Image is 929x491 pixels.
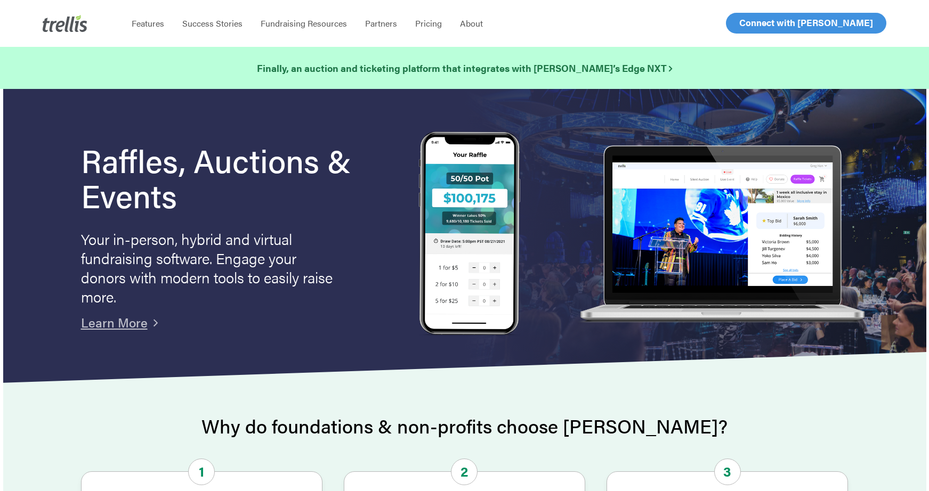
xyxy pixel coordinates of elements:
a: Connect with [PERSON_NAME] [726,13,886,34]
span: About [460,17,483,29]
img: Trellis Raffles, Auctions and Event Fundraising [419,132,520,338]
span: 2 [451,459,478,485]
a: Learn More [81,313,148,331]
a: About [451,18,492,29]
img: Trellis [43,15,87,32]
span: Features [132,17,164,29]
strong: Finally, an auction and ticketing platform that integrates with [PERSON_NAME]’s Edge NXT [257,61,672,75]
a: Pricing [406,18,451,29]
a: Features [123,18,173,29]
a: Partners [356,18,406,29]
a: Success Stories [173,18,252,29]
img: rafflelaptop_mac_optim.png [574,145,869,324]
span: Fundraising Resources [261,17,347,29]
p: Your in-person, hybrid and virtual fundraising software. Engage your donors with modern tools to ... [81,229,337,306]
span: Pricing [415,17,442,29]
a: Fundraising Resources [252,18,356,29]
h1: Raffles, Auctions & Events [81,142,382,212]
a: Finally, an auction and ticketing platform that integrates with [PERSON_NAME]’s Edge NXT [257,61,672,76]
span: Connect with [PERSON_NAME] [739,16,873,29]
span: 3 [714,459,741,485]
span: Partners [365,17,397,29]
span: Success Stories [182,17,243,29]
span: 1 [188,459,215,485]
h2: Why do foundations & non-profits choose [PERSON_NAME]? [81,415,849,437]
